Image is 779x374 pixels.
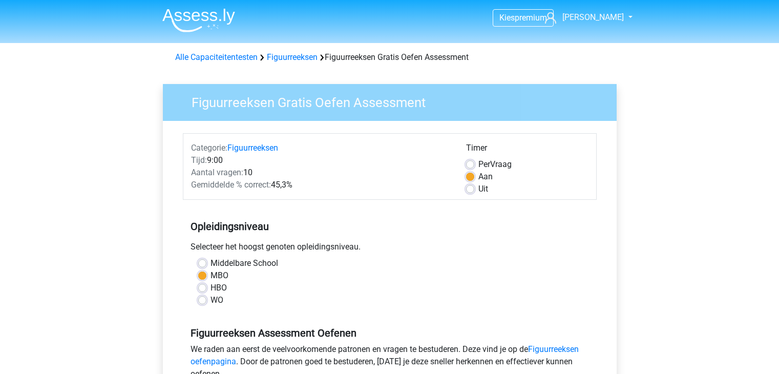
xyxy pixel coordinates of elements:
span: Per [478,159,490,169]
span: Gemiddelde % correct: [191,180,271,190]
label: Aan [478,171,493,183]
span: premium [515,13,547,23]
span: [PERSON_NAME] [562,12,624,22]
span: Kies [499,13,515,23]
a: Alle Capaciteitentesten [175,52,258,62]
div: Figuurreeksen Gratis Oefen Assessment [171,51,608,64]
label: Uit [478,183,488,195]
span: Categorie: [191,143,227,153]
label: MBO [210,269,228,282]
div: Timer [466,142,588,158]
a: [PERSON_NAME] [541,11,625,24]
span: Aantal vragen: [191,168,243,177]
h5: Opleidingsniveau [191,216,589,237]
h3: Figuurreeksen Gratis Oefen Assessment [179,91,609,111]
a: Figuurreeksen [227,143,278,153]
div: 10 [183,167,458,179]
label: Middelbare School [210,257,278,269]
div: 45,3% [183,179,458,191]
div: Selecteer het hoogst genoten opleidingsniveau. [183,241,597,257]
label: Vraag [478,158,512,171]
a: Figuurreeksen [267,52,318,62]
a: Kiespremium [493,11,553,25]
div: 9:00 [183,154,458,167]
h5: Figuurreeksen Assessment Oefenen [191,327,589,339]
span: Tijd: [191,155,207,165]
img: Assessly [162,8,235,32]
label: HBO [210,282,227,294]
label: WO [210,294,223,306]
